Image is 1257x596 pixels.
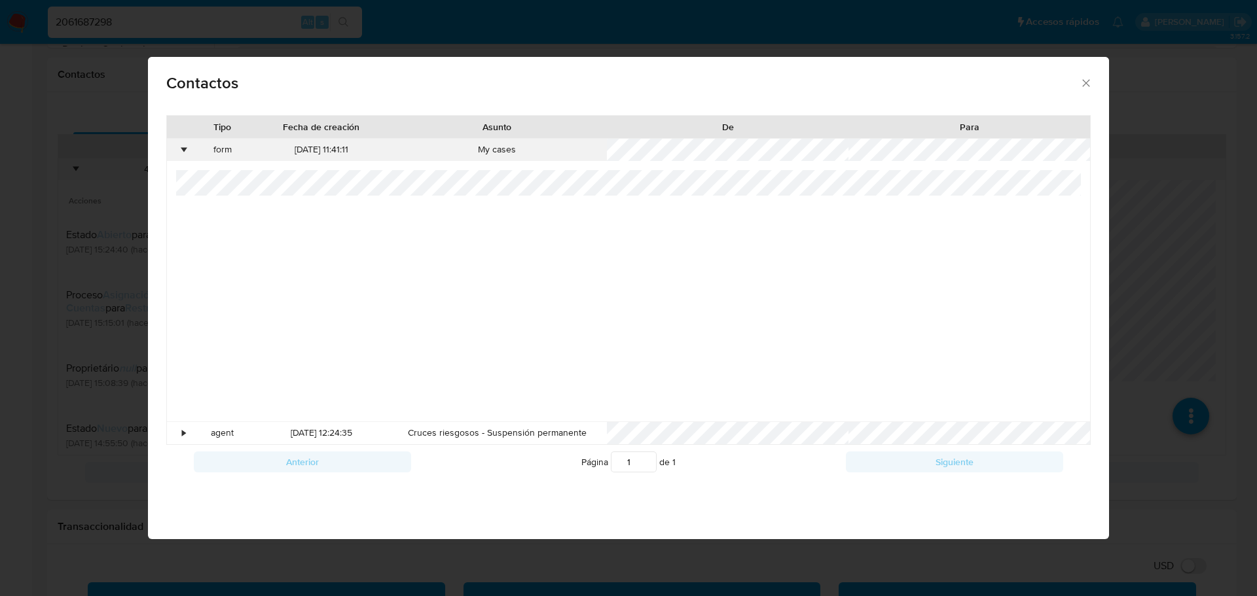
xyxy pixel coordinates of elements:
button: Anterior [194,451,411,472]
div: form [190,139,256,161]
div: Fecha de creación [264,120,378,133]
span: Página de [581,451,676,472]
div: agent [190,422,256,444]
div: [DATE] 11:41:11 [255,139,387,161]
span: Contactos [166,75,1080,91]
div: [DATE] 12:24:35 [255,422,387,444]
div: My cases [388,139,608,161]
div: • [183,427,186,440]
div: Para [858,120,1081,133]
div: Asunto [397,120,598,133]
span: 1 [672,455,676,468]
div: • [183,143,186,156]
button: Siguiente [846,451,1063,472]
div: Tipo [199,120,247,133]
button: close [1080,77,1091,88]
div: Cruces riesgosos - Suspensión permanente [388,422,608,444]
div: De [616,120,839,133]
